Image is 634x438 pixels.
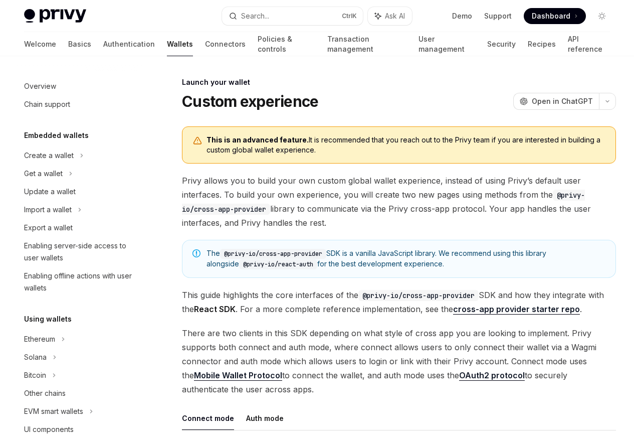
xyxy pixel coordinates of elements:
[16,237,144,267] a: Enabling server-side access to user wallets
[192,136,202,146] svg: Warning
[194,370,282,381] a: Mobile Wallet Protocol
[16,384,144,402] a: Other chains
[246,406,284,430] button: Auth mode
[24,222,73,234] div: Export a wallet
[167,32,193,56] a: Wallets
[528,32,556,56] a: Recipes
[452,11,472,21] a: Demo
[487,32,516,56] a: Security
[24,186,76,198] div: Update a wallet
[206,135,309,144] b: This is an advanced feature.
[182,326,616,396] span: There are two clients in this SDK depending on what style of cross app you are looking to impleme...
[24,168,63,180] div: Get a wallet
[182,92,318,110] h1: Custom experience
[453,304,580,315] a: cross-app provider starter repo
[16,77,144,95] a: Overview
[24,333,55,345] div: Ethereum
[24,98,70,110] div: Chain support
[182,288,616,316] span: This guide highlights the core interfaces of the SDK and how they integrate with the . For a more...
[24,32,56,56] a: Welcome
[24,129,89,141] h5: Embedded wallets
[358,290,479,301] code: @privy-io/cross-app-provider
[205,32,246,56] a: Connectors
[368,7,412,25] button: Ask AI
[524,8,586,24] a: Dashboard
[24,9,86,23] img: light logo
[24,204,72,216] div: Import a wallet
[239,259,317,269] code: @privy-io/react-auth
[258,32,315,56] a: Policies & controls
[24,240,138,264] div: Enabling server-side access to user wallets
[24,80,56,92] div: Overview
[103,32,155,56] a: Authentication
[418,32,475,56] a: User management
[220,249,326,259] code: @privy-io/cross-app-provider
[16,183,144,201] a: Update a wallet
[194,304,236,314] strong: React SDK
[568,32,610,56] a: API reference
[24,270,138,294] div: Enabling offline actions with user wallets
[24,423,74,435] div: UI components
[342,12,357,20] span: Ctrl K
[594,8,610,24] button: Toggle dark mode
[182,174,616,230] span: Privy allows you to build your own custom global wallet experience, instead of using Privy’s defa...
[206,248,605,269] span: The SDK is a vanilla JavaScript library. We recommend using this library alongside for the best d...
[192,249,200,257] svg: Note
[484,11,512,21] a: Support
[16,267,144,297] a: Enabling offline actions with user wallets
[327,32,407,56] a: Transaction management
[24,387,66,399] div: Other chains
[222,7,363,25] button: Search...CtrlK
[68,32,91,56] a: Basics
[182,406,234,430] button: Connect mode
[385,11,405,21] span: Ask AI
[182,77,616,87] div: Launch your wallet
[241,10,269,22] div: Search...
[206,135,605,155] span: It is recommended that you reach out to the Privy team if you are interested in building a custom...
[24,405,83,417] div: EVM smart wallets
[532,11,570,21] span: Dashboard
[24,351,47,363] div: Solana
[16,219,144,237] a: Export a wallet
[532,96,593,106] span: Open in ChatGPT
[24,150,74,162] div: Create a wallet
[24,313,72,325] h5: Using wallets
[24,369,46,381] div: Bitcoin
[16,95,144,113] a: Chain support
[459,370,525,381] a: OAuth2 protocol
[513,93,599,110] button: Open in ChatGPT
